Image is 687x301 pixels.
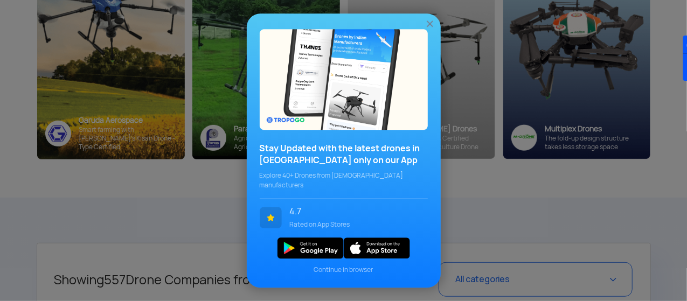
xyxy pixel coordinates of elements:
span: 4.7 [290,207,420,216]
img: ios_new.svg [344,237,410,258]
span: Explore 40+ Drones from [DEMOGRAPHIC_DATA] manufacturers [260,171,428,190]
img: img_playstore.png [277,237,344,258]
img: ic_star.svg [260,207,282,228]
h3: Stay Updated with the latest drones in [GEOGRAPHIC_DATA] only on our App [260,143,428,166]
span: Continue in browser [260,265,428,275]
img: bg_popupecosystem.png [260,29,428,130]
span: Rated on App Stores [290,220,420,229]
img: ic_close.png [425,18,435,29]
